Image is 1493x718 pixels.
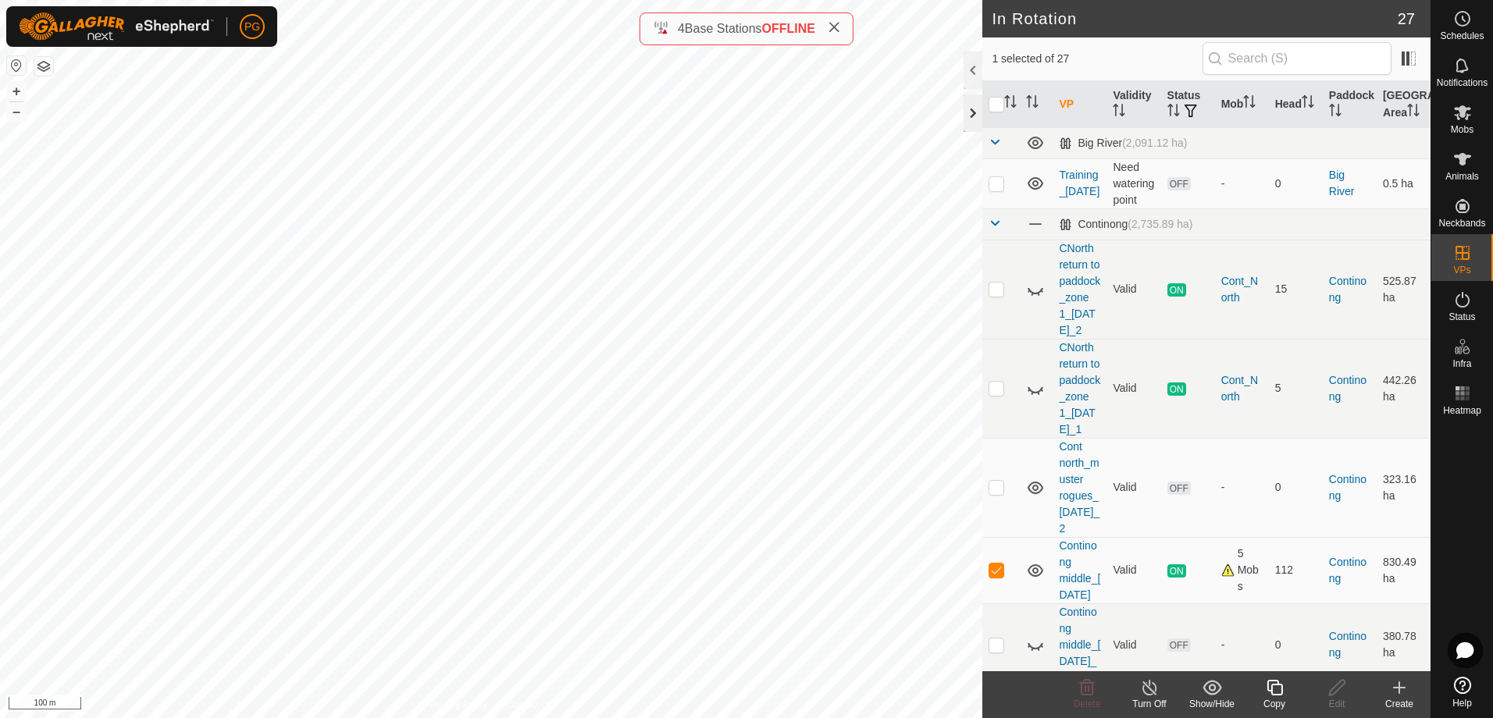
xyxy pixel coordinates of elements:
a: Continong [1329,275,1367,304]
span: Status [1448,312,1475,322]
p-sorticon: Activate to sort [1004,98,1017,110]
a: Continong [1329,556,1367,585]
p-sorticon: Activate to sort [1243,98,1256,110]
a: CNorth return to paddock_zone 1_[DATE]_2 [1059,242,1100,336]
th: Validity [1106,81,1160,128]
th: Paddock [1323,81,1377,128]
a: Privacy Policy [429,698,488,712]
div: Edit [1306,697,1368,711]
a: Continong middle_[DATE] [1059,539,1100,601]
div: Copy [1243,697,1306,711]
td: Valid [1106,537,1160,603]
a: Continong middle_[DATE]_1251 [1059,606,1100,684]
span: Base Stations [685,22,762,35]
a: Continong [1329,374,1367,403]
a: Big River [1329,169,1355,197]
span: Schedules [1440,31,1484,41]
td: 323.16 ha [1377,438,1431,537]
td: 442.26 ha [1377,339,1431,438]
div: - [1221,479,1263,496]
span: OFF [1167,177,1191,190]
span: Help [1452,698,1472,708]
td: Valid [1106,438,1160,537]
td: 830.49 ha [1377,537,1431,603]
h2: In Rotation [992,9,1397,28]
span: Notifications [1437,78,1488,87]
span: Animals [1445,172,1479,181]
span: Heatmap [1443,406,1481,415]
span: OFFLINE [762,22,815,35]
div: - [1221,637,1263,653]
th: Head [1269,81,1323,128]
th: VP [1053,81,1106,128]
div: Create [1368,697,1431,711]
span: 4 [678,22,685,35]
button: Map Layers [34,57,53,76]
input: Search (S) [1203,42,1391,75]
td: Valid [1106,603,1160,686]
button: + [7,82,26,101]
span: Infra [1452,359,1471,368]
span: 27 [1398,7,1415,30]
td: 112 [1269,537,1323,603]
span: Delete [1074,698,1101,709]
p-sorticon: Activate to sort [1167,106,1180,119]
td: 5 [1269,339,1323,438]
td: Valid [1106,339,1160,438]
div: - [1221,176,1263,192]
td: 525.87 ha [1377,240,1431,339]
span: Mobs [1451,125,1473,134]
td: 0 [1269,158,1323,208]
p-sorticon: Activate to sort [1113,106,1125,119]
td: Need watering point [1106,158,1160,208]
p-sorticon: Activate to sort [1407,106,1420,119]
a: CNorth return to paddock_zone 1_[DATE]_1 [1059,341,1100,435]
span: VPs [1453,265,1470,275]
span: OFF [1167,638,1191,652]
span: Neckbands [1438,219,1485,228]
span: PG [244,19,260,35]
a: Training_[DATE] [1059,169,1099,197]
button: Reset Map [7,56,26,75]
div: Show/Hide [1181,697,1243,711]
div: Cont_North [1221,273,1263,306]
td: 380.78 ha [1377,603,1431,686]
td: 0 [1269,438,1323,537]
td: 15 [1269,240,1323,339]
a: Cont north_muster rogues_[DATE]_2 [1059,440,1099,535]
td: 0.5 ha [1377,158,1431,208]
a: Contact Us [507,698,553,712]
img: Gallagher Logo [19,12,214,41]
p-sorticon: Activate to sort [1302,98,1314,110]
td: 0 [1269,603,1323,686]
a: Continong [1329,473,1367,502]
span: OFF [1167,482,1191,495]
p-sorticon: Activate to sort [1329,106,1342,119]
span: (2,735.89 ha) [1128,218,1192,230]
div: Big River [1059,137,1187,150]
div: Continong [1059,218,1192,231]
span: ON [1167,382,1186,396]
div: Turn Off [1118,697,1181,711]
td: Valid [1106,240,1160,339]
a: Continong [1329,630,1367,659]
button: – [7,102,26,121]
p-sorticon: Activate to sort [1026,98,1039,110]
div: Cont_North [1221,372,1263,405]
span: 1 selected of 27 [992,51,1202,67]
span: ON [1167,283,1186,297]
th: Status [1161,81,1215,128]
span: (2,091.12 ha) [1122,137,1187,149]
th: Mob [1215,81,1269,128]
div: 5 Mobs [1221,546,1263,595]
span: ON [1167,564,1186,578]
th: [GEOGRAPHIC_DATA] Area [1377,81,1431,128]
a: Help [1431,670,1493,714]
